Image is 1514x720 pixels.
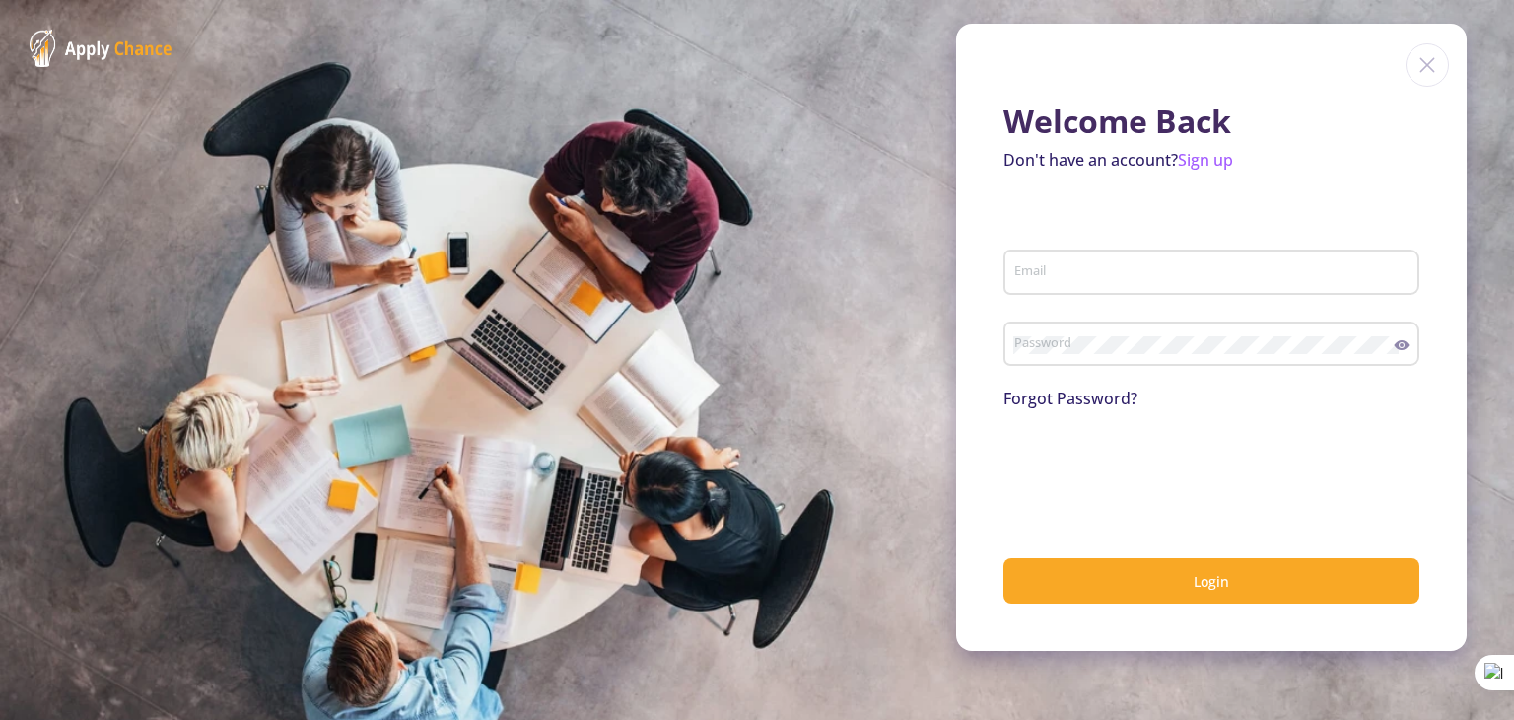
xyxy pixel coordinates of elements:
[1194,572,1229,591] span: Login
[1003,558,1419,605] button: Login
[1003,388,1137,409] a: Forgot Password?
[30,30,172,67] img: ApplyChance Logo
[1406,43,1449,87] img: close icon
[1003,434,1303,511] iframe: reCAPTCHA
[1178,149,1233,171] a: Sign up
[1003,103,1419,140] h1: Welcome Back
[1003,148,1419,172] p: Don't have an account?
